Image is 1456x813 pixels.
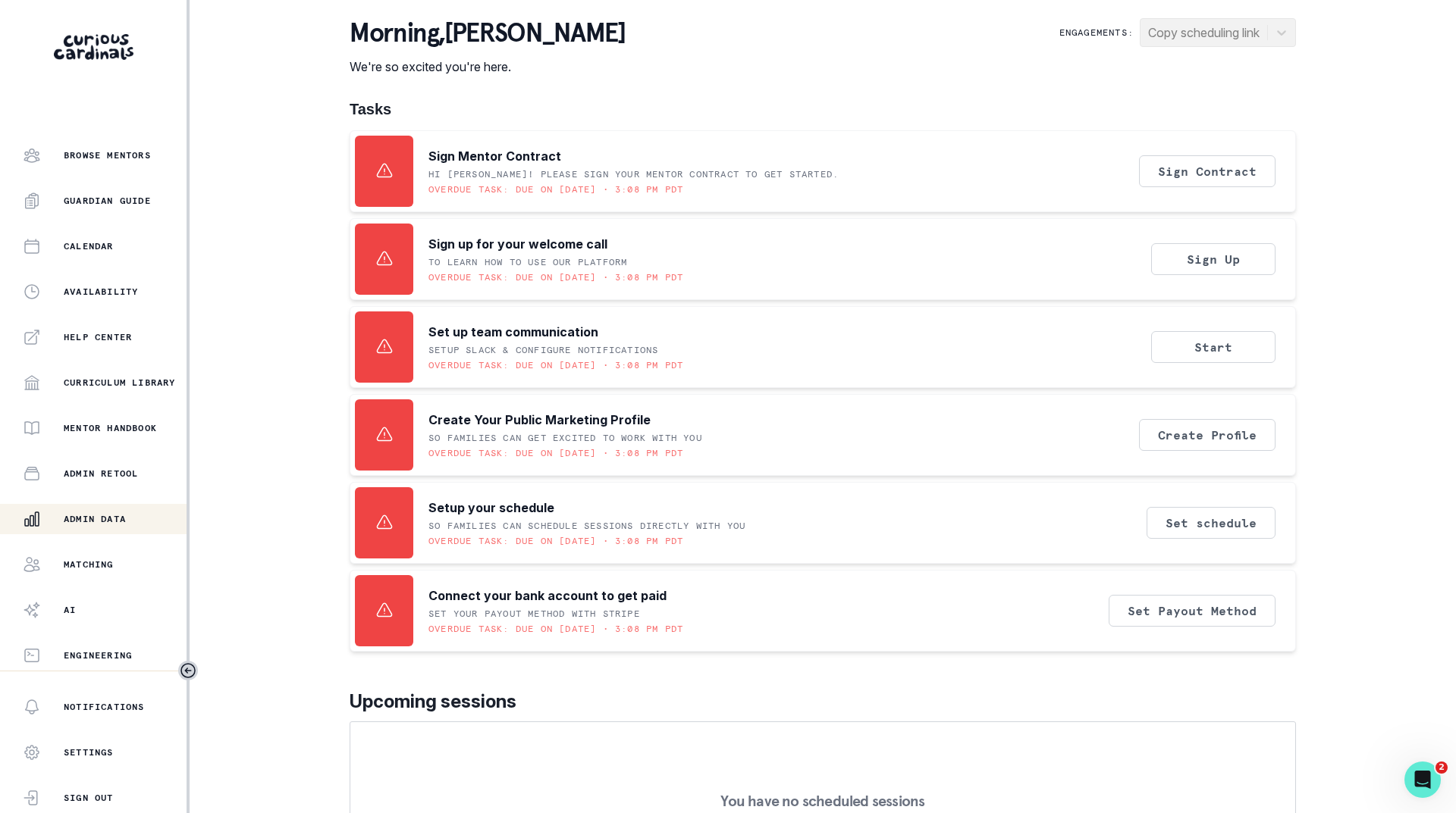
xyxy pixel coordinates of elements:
[428,520,745,532] p: SO FAMILIES CAN SCHEDULE SESSIONS DIRECTLY WITH YOU
[1147,507,1276,539] button: Set schedule
[64,701,145,713] p: Notifications
[428,271,683,283] p: Overdue task: Due on [DATE] • 3:08 PM PDT
[64,422,157,434] p: Mentor Handbook
[1059,27,1134,39] p: Engagements:
[428,432,702,444] p: SO FAMILIES CAN GET EXCITED TO WORK WITH YOU
[428,411,651,429] p: Create Your Public Marketing Profile
[428,535,683,547] p: Overdue task: Due on [DATE] • 3:08 PM PDT
[350,58,625,76] p: We're so excited you're here.
[64,649,132,661] p: Engineering
[64,195,151,207] p: Guardian Guide
[720,793,924,808] p: You have no scheduled sessions
[64,513,126,525] p: Admin Data
[428,235,607,253] p: Sign up for your welcome call
[64,240,114,252] p: Calendar
[428,168,839,180] p: Hi [PERSON_NAME]! Please sign your mentor contract to get started.
[428,499,554,517] p: Setup your schedule
[1139,155,1276,187] button: Sign Contract
[428,447,683,459] p: Overdue task: Due on [DATE] • 3:08 PM PDT
[350,688,1296,715] p: Upcoming sessions
[1404,761,1441,798] iframe: Intercom live chat
[428,256,627,268] p: To learn how to use our platform
[64,467,138,480] p: Admin Retool
[350,18,625,48] p: morning , [PERSON_NAME]
[1151,331,1276,363] button: Start
[1436,761,1448,774] span: 2
[64,746,114,758] p: Settings
[428,323,598,341] p: Set up team communication
[350,100,1296,118] h1: Tasks
[54,34,133,60] img: Curious Cardinals Logo
[1151,243,1276,275] button: Sign Up
[64,149,151,161] p: Browse Mentors
[428,147,561,165] p: Sign Mentor Contract
[428,623,683,635] p: Overdue task: Due on [DATE] • 3:08 PM PDT
[1139,419,1276,451] button: Create Profile
[428,586,667,605] p: Connect your bank account to get paid
[64,604,76,616] p: AI
[64,792,114,804] p: Sign Out
[428,344,658,356] p: Setup Slack & Configure Notifications
[1109,595,1276,627] button: Set Payout Method
[64,331,132,343] p: Help Center
[64,377,176,389] p: Curriculum Library
[428,608,640,620] p: Set your payout method with Stripe
[64,286,138,298] p: Availability
[428,359,683,371] p: Overdue task: Due on [DATE] • 3:08 PM PDT
[428,183,683,195] p: Overdue task: Due on [DATE] • 3:08 PM PDT
[178,661,198,680] button: Toggle sidebar
[64,558,114,571] p: Matching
